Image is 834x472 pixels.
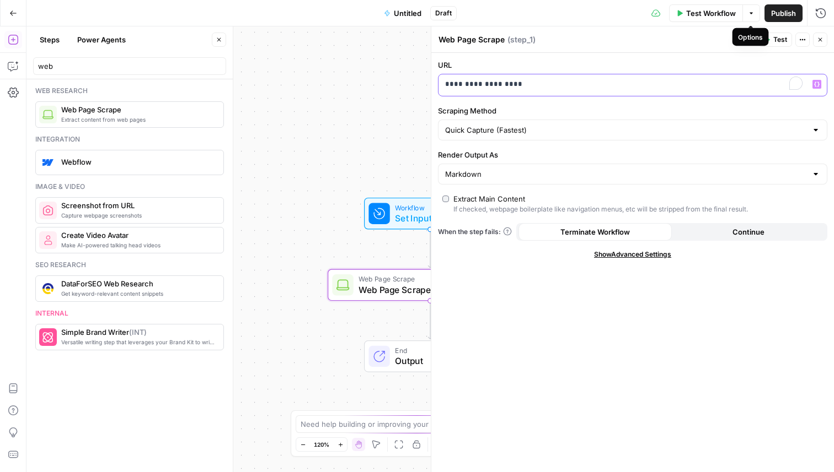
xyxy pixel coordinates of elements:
[328,198,533,230] div: WorkflowSet InputsInputs
[61,104,215,115] span: Web Page Scrape
[61,211,215,220] span: Capture webpage screenshots
[35,134,224,144] div: Integration
[445,169,807,180] input: Markdown
[35,260,224,270] div: Seo research
[733,226,764,237] span: Continue
[669,4,742,22] button: Test Workflow
[328,269,533,301] div: Web Page ScrapeWeb Page ScrapeStep 1
[359,283,498,296] span: Web Page Scrape
[445,124,807,135] input: Quick Capture (Fastest)
[61,289,215,298] span: Get keyword-relevant content snippets
[395,202,461,213] span: Workflow
[773,35,787,45] span: Test
[395,345,485,356] span: End
[438,227,512,237] a: When the step fails:
[453,193,525,204] div: Extract Main Content
[61,115,215,124] span: Extract content from web pages
[395,211,461,225] span: Set Inputs
[359,274,498,284] span: Web Page Scrape
[129,328,147,337] span: ( INT )
[560,226,630,237] span: Terminate Workflow
[439,74,809,96] div: To enrich screen reader interactions, please activate Accessibility in Grammarly extension settings
[672,223,825,241] button: Continue
[61,230,215,241] span: Create Video Avatar
[442,196,449,202] input: Extract Main ContentIf checked, webpage boilerplate like navigation menus, etc will be stripped f...
[38,61,221,72] input: Search steps
[377,4,428,22] button: Untitled
[42,235,54,246] img: rmejigl5z5mwnxpjlfq225817r45
[61,200,215,211] span: Screenshot from URL
[758,32,792,47] button: Test
[438,105,827,116] label: Scraping Method
[594,249,671,259] span: Show Advanced Settings
[395,354,485,367] span: Output
[435,8,452,18] span: Draft
[507,34,536,45] span: ( step_1 )
[771,8,796,19] span: Publish
[61,156,215,167] span: Webflow
[764,4,803,22] button: Publish
[61,278,215,289] span: DataForSEO Web Research
[438,149,827,160] label: Render Output As
[33,31,66,48] button: Steps
[71,31,132,48] button: Power Agents
[438,59,827,70] label: URL
[42,157,54,168] img: webflow-icon.webp
[61,338,215,346] span: Versatile writing step that leverages your Brand Kit to write on-brand, well positioned copy.
[35,182,224,192] div: Image & video
[328,340,533,372] div: EndOutput
[394,8,421,19] span: Untitled
[439,34,505,45] textarea: Web Page Scrape
[686,8,736,19] span: Test Workflow
[61,327,215,338] span: Simple Brand Writer
[739,32,763,42] div: Options
[61,241,215,249] span: Make AI-powered talking head videos
[35,308,224,318] div: Internal
[314,440,329,449] span: 120%
[35,86,224,96] div: Web research
[453,204,748,214] div: If checked, webpage boilerplate like navigation menus, etc will be stripped from the final result.
[42,283,54,294] img: 3hnddut9cmlpnoegpdll2wmnov83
